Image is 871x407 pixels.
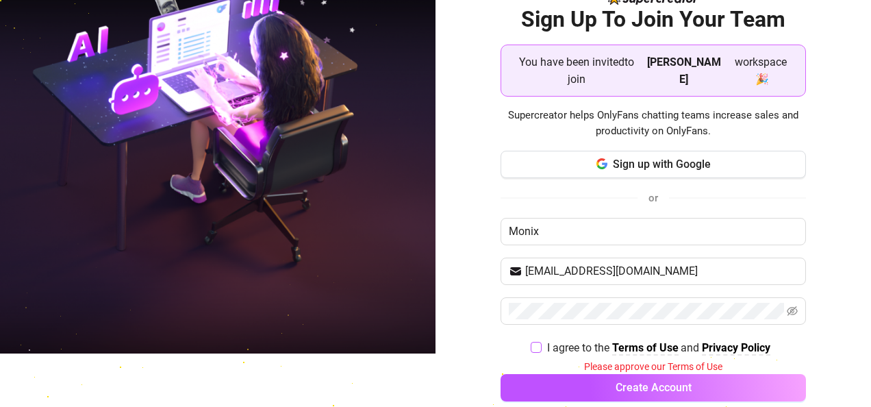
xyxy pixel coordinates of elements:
[612,341,679,356] a: Terms of Use
[681,341,702,354] span: and
[727,53,794,88] span: workspace 🎉
[501,374,807,402] button: Create Account
[501,5,807,34] h2: Sign Up To Join Your Team
[501,218,807,245] input: Enter your Name
[501,108,807,140] span: Supercreator helps OnlyFans chatting teams increase sales and productivity on OnlyFans.
[702,341,770,354] strong: Privacy Policy
[512,53,642,88] span: You have been invited to join
[787,306,798,317] span: eye-invisible
[613,158,711,171] span: Sign up with Google
[616,381,692,394] span: Create Account
[501,151,807,178] button: Sign up with Google
[547,341,612,354] span: I agree to the
[612,341,679,354] strong: Terms of Use
[525,263,798,280] input: Your email
[648,192,658,204] span: or
[647,56,721,86] strong: [PERSON_NAME]
[702,341,770,356] a: Privacy Policy
[501,359,807,374] div: Please approve our Terms of Use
